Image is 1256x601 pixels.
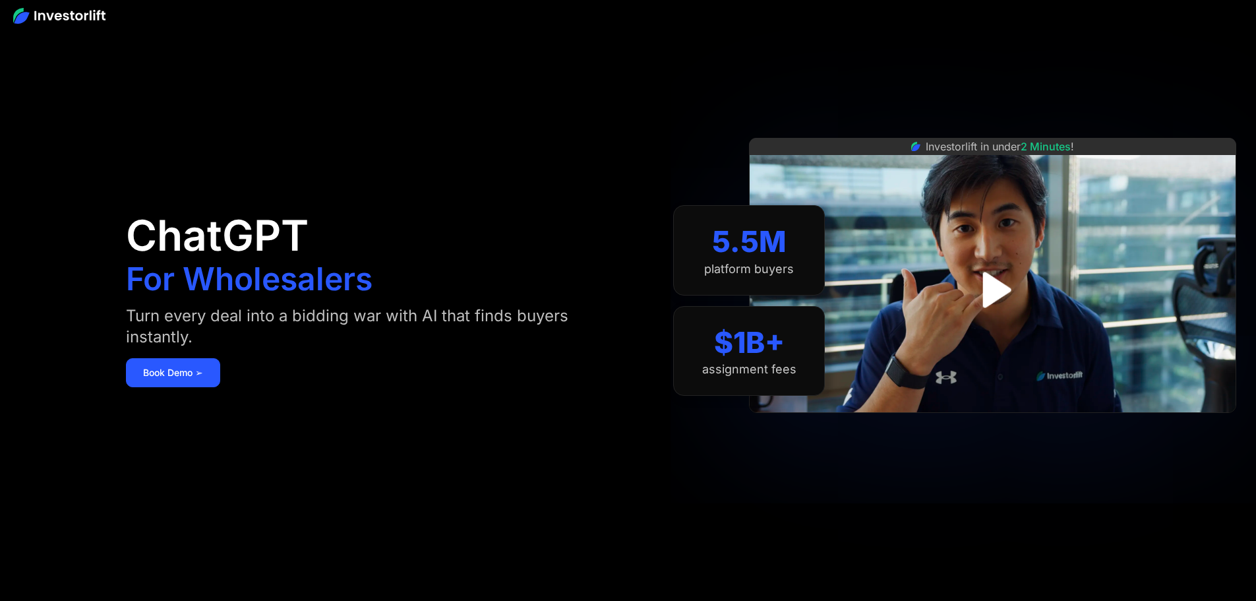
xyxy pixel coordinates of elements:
span: 2 Minutes [1021,140,1071,153]
a: Book Demo ➢ [126,358,220,387]
div: assignment fees [702,362,796,377]
h1: For Wholesalers [126,263,373,295]
a: open lightbox [963,261,1022,319]
div: 5.5M [712,224,787,259]
h1: ChatGPT [126,214,309,257]
iframe: Customer reviews powered by Trustpilot [894,420,1092,435]
div: platform buyers [704,262,794,276]
div: Turn every deal into a bidding war with AI that finds buyers instantly. [126,305,601,348]
div: $1B+ [714,325,785,360]
div: Investorlift in under ! [926,139,1074,154]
